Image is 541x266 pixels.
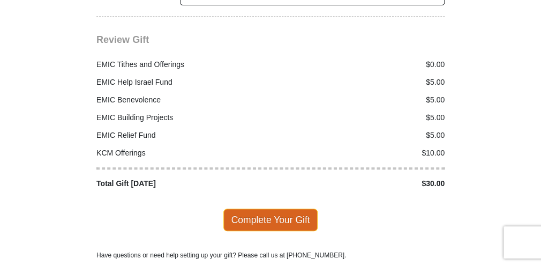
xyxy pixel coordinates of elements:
div: $10.00 [270,147,450,159]
div: EMIC Relief Fund [91,130,271,141]
div: EMIC Building Projects [91,112,271,123]
div: KCM Offerings [91,147,271,159]
p: Have questions or need help setting up your gift? Please call us at [PHONE_NUMBER]. [96,250,445,260]
span: Review Gift [96,34,149,45]
div: $5.00 [270,94,450,106]
div: Total Gift [DATE] [91,178,271,189]
div: EMIC Help Israel Fund [91,77,271,88]
div: $0.00 [270,59,450,70]
div: EMIC Benevolence [91,94,271,106]
span: Complete Your Gift [223,209,318,231]
div: $5.00 [270,77,450,88]
div: $5.00 [270,130,450,141]
div: EMIC Tithes and Offerings [91,59,271,70]
div: $5.00 [270,112,450,123]
div: $30.00 [270,178,450,189]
